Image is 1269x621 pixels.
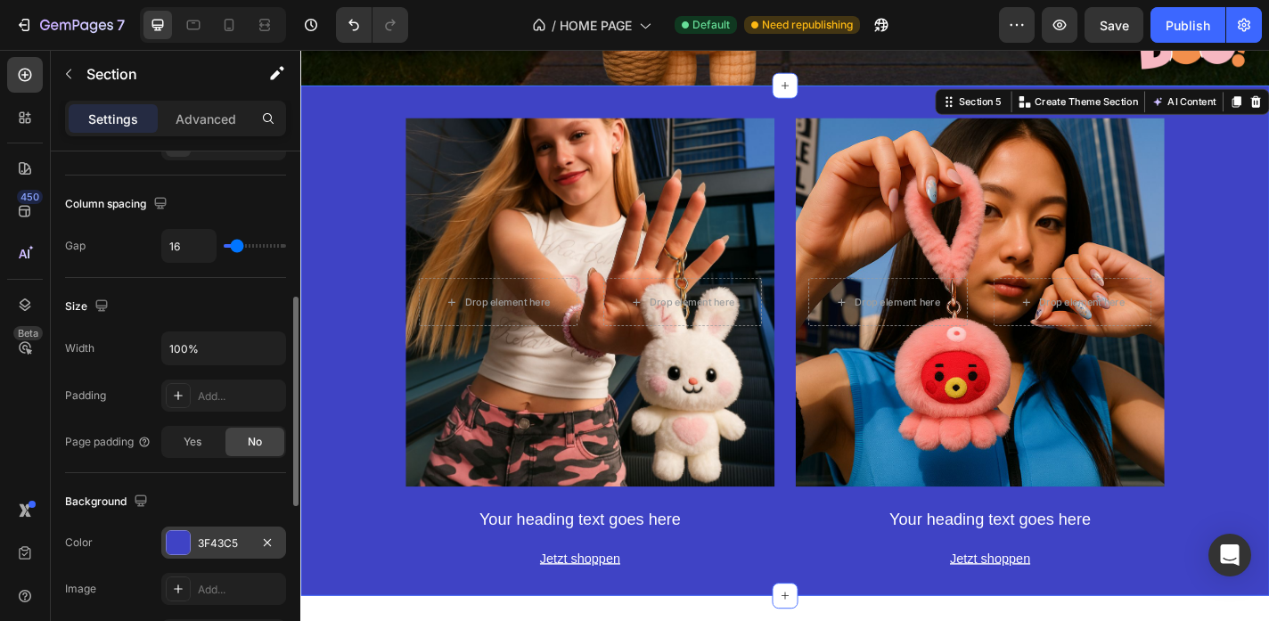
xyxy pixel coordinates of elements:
[248,434,262,450] span: No
[762,17,853,33] span: Need republishing
[385,271,479,285] div: Drop element here
[65,535,93,551] div: Color
[336,7,408,43] div: Undo/Redo
[65,192,171,217] div: Column spacing
[1100,18,1129,33] span: Save
[65,295,112,319] div: Size
[176,110,236,128] p: Advanced
[1208,534,1251,576] div: Open Intercom Messenger
[242,538,374,585] button: <p>Jetzt shoppen</p>
[695,538,827,585] button: <p>Jetzt shoppen</p>
[692,17,730,33] span: Default
[560,16,632,35] span: HOME PAGE
[936,46,1014,68] button: AI Content
[88,110,138,128] p: Settings
[264,549,353,575] p: Jetzt shoppen
[65,238,86,254] div: Gap
[611,271,706,285] div: Drop element here
[65,490,151,514] div: Background
[162,332,285,364] input: Auto
[65,434,151,450] div: Page padding
[300,50,1269,621] iframe: Design area
[723,49,777,65] div: Section 5
[198,388,282,404] div: Add...
[198,582,282,598] div: Add...
[552,16,556,35] span: /
[1085,7,1143,43] button: Save
[546,75,954,482] div: Background Image
[162,230,216,262] input: Auto
[1166,16,1210,35] div: Publish
[716,549,806,575] p: Jetzt shoppen
[7,7,133,43] button: 7
[13,326,43,340] div: Beta
[65,581,96,597] div: Image
[1150,7,1225,43] button: Publish
[17,190,43,204] div: 450
[815,271,910,285] div: Drop element here
[198,535,250,552] div: 3F43C5
[197,508,419,527] span: Your heading text goes here
[65,388,106,404] div: Padding
[65,340,94,356] div: Width
[810,49,924,65] p: Create Theme Section
[184,434,201,450] span: Yes
[86,63,233,85] p: Section
[117,14,125,36] p: 7
[650,508,872,527] span: Your heading text goes here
